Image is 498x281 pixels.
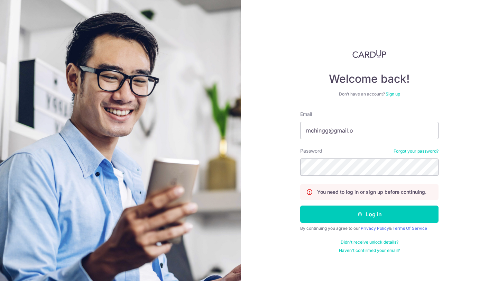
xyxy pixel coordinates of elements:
[361,226,389,231] a: Privacy Policy
[352,50,386,58] img: CardUp Logo
[300,147,322,154] label: Password
[339,248,400,253] a: Haven't confirmed your email?
[393,226,427,231] a: Terms Of Service
[300,111,312,118] label: Email
[317,189,426,196] p: You need to log in or sign up before continuing.
[394,148,439,154] a: Forgot your password?
[300,91,439,97] div: Don’t have an account?
[300,122,439,139] input: Enter your Email
[341,239,398,245] a: Didn't receive unlock details?
[386,91,400,97] a: Sign up
[300,72,439,86] h4: Welcome back!
[300,226,439,231] div: By continuing you agree to our &
[300,206,439,223] button: Log in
